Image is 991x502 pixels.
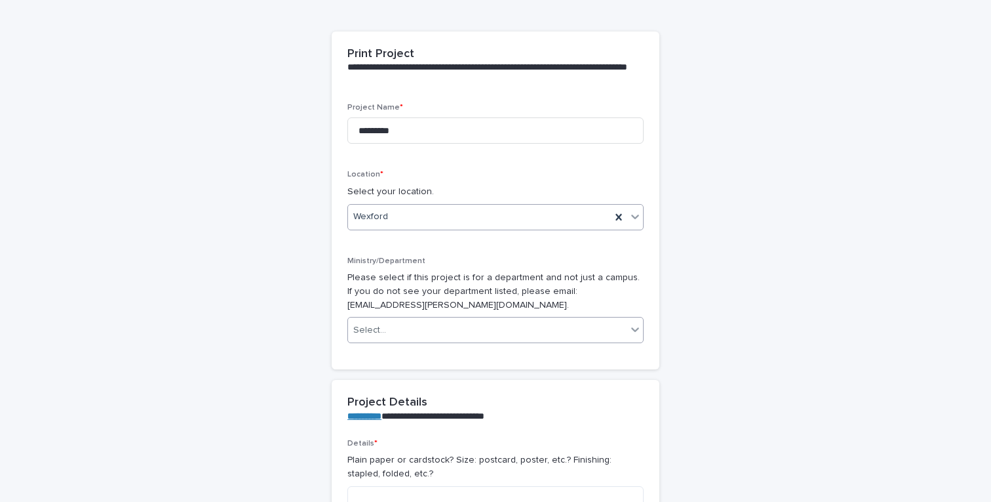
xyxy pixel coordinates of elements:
span: Details [347,440,378,448]
span: Project Name [347,104,403,112]
div: Select... [353,324,386,337]
p: Plain paper or cardstock? Size: postcard, poster, etc.? Finishing: stapled, folded, etc.? [347,453,644,481]
p: Select your location. [347,185,644,199]
p: Please select if this project is for a department and not just a campus. If you do not see your d... [347,271,644,312]
span: Ministry/Department [347,257,425,265]
h2: Project Details [347,396,427,410]
span: Location [347,171,383,178]
h2: Print Project [347,47,414,62]
span: Wexford [353,210,388,224]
